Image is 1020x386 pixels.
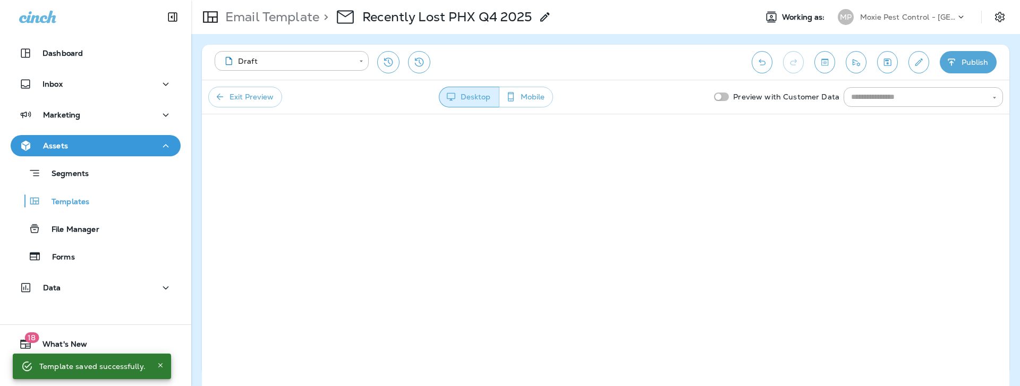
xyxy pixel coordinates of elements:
span: What's New [32,340,87,353]
p: Email Template [221,9,319,25]
button: Undo [752,51,772,73]
div: Template saved successfully. [39,357,146,376]
div: Draft [222,56,352,66]
button: Publish [940,51,997,73]
button: Forms [11,245,181,267]
button: 18What's New [11,333,181,355]
button: Toggle preview [814,51,835,73]
button: Templates [11,190,181,212]
p: Inbox [42,80,63,88]
p: Data [43,283,61,292]
button: Segments [11,162,181,184]
button: Collapse Sidebar [158,6,188,28]
p: File Manager [41,225,99,235]
button: View Changelog [408,51,430,73]
div: MP [838,9,854,25]
p: Preview with Customer Data [729,88,844,105]
button: Close [154,359,167,372]
button: Dashboard [11,43,181,64]
p: Recently Lost PHX Q4 2025 [362,9,532,25]
button: Assets [11,135,181,156]
p: > [319,9,328,25]
button: Inbox [11,73,181,95]
button: Exit Preview [208,87,282,107]
button: Data [11,277,181,298]
p: Templates [41,197,89,207]
p: Forms [41,253,75,263]
button: Marketing [11,104,181,125]
span: 18 [24,332,39,343]
button: Settings [990,7,1009,27]
button: Save [877,51,898,73]
span: Working as: [782,13,827,22]
p: Moxie Pest Control - [GEOGRAPHIC_DATA] [860,13,956,21]
button: Support [11,359,181,380]
button: File Manager [11,217,181,240]
p: Segments [41,169,89,180]
p: Dashboard [42,49,83,57]
p: Assets [43,141,68,150]
button: Send test email [846,51,866,73]
button: Edit details [908,51,929,73]
button: Mobile [499,87,553,107]
button: Open [990,93,999,103]
p: Marketing [43,111,80,119]
button: Desktop [439,87,499,107]
button: Restore from previous version [377,51,399,73]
